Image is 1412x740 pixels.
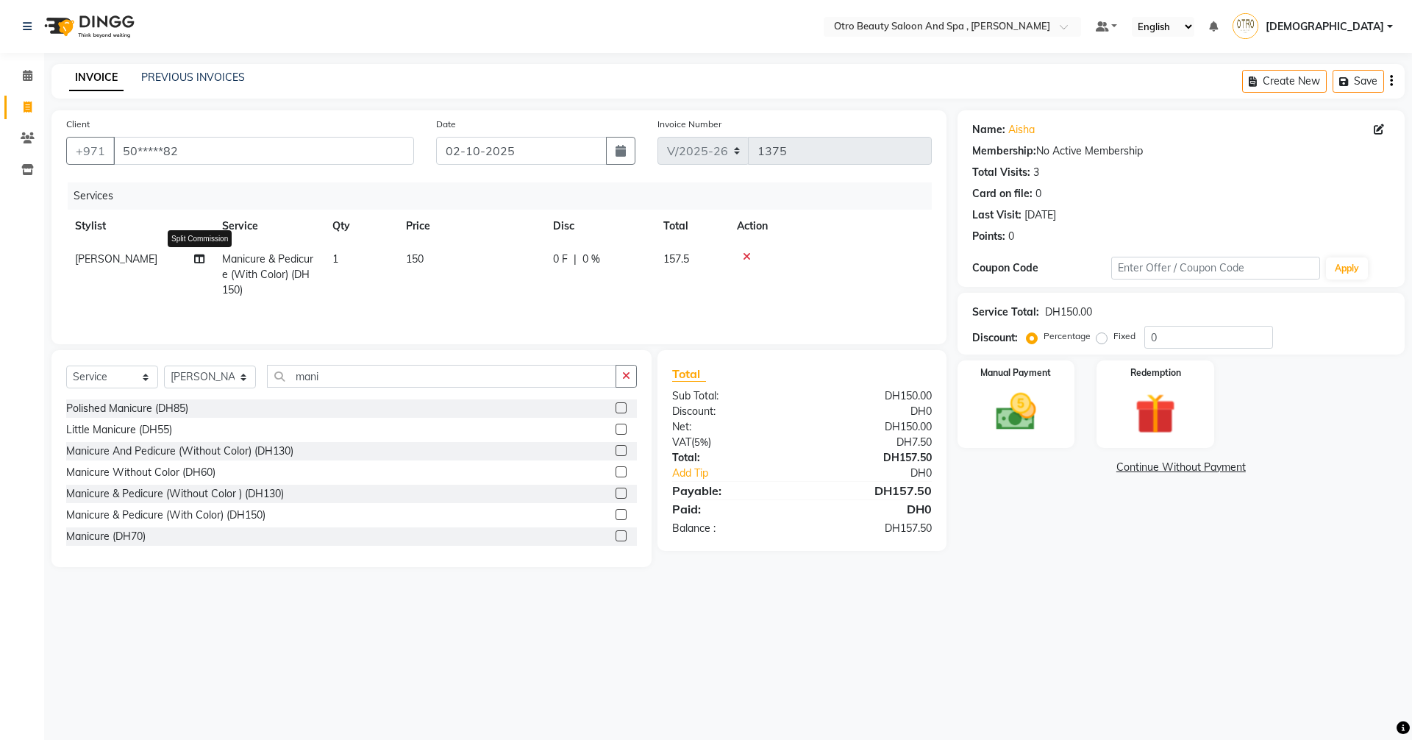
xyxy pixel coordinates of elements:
[661,419,802,435] div: Net:
[1044,330,1091,343] label: Percentage
[324,210,397,243] th: Qty
[66,465,215,480] div: Manicure Without Color (DH60)
[972,122,1005,138] div: Name:
[1122,388,1188,439] img: _gift.svg
[1113,330,1135,343] label: Fixed
[66,529,146,544] div: Manicure (DH70)
[66,210,213,243] th: Stylist
[694,436,708,448] span: 5%
[802,500,942,518] div: DH0
[663,252,689,266] span: 157.5
[1024,207,1056,223] div: [DATE]
[1008,122,1035,138] a: Aisha
[972,207,1021,223] div: Last Visit:
[66,118,90,131] label: Client
[574,252,577,267] span: |
[1111,257,1320,280] input: Enter Offer / Coupon Code
[825,466,942,481] div: DH0
[802,435,942,450] div: DH7.50
[66,444,293,459] div: Manicure And Pedicure (Without Color) (DH130)
[213,210,324,243] th: Service
[222,252,313,296] span: Manicure & Pedicure (With Color) (DH150)
[802,388,942,404] div: DH150.00
[66,401,188,416] div: Polished Manicure (DH85)
[66,422,172,438] div: Little Manicure (DH55)
[972,186,1033,202] div: Card on file:
[972,260,1111,276] div: Coupon Code
[1242,70,1327,93] button: Create New
[168,230,232,247] div: Split Commission
[66,486,284,502] div: Manicure & Pedicure (Without Color ) (DH130)
[38,6,138,47] img: logo
[66,508,265,523] div: Manicure & Pedicure (With Color) (DH150)
[972,330,1018,346] div: Discount:
[582,252,600,267] span: 0 %
[267,365,616,388] input: Search or Scan
[657,118,721,131] label: Invoice Number
[75,252,157,266] span: [PERSON_NAME]
[661,388,802,404] div: Sub Total:
[661,500,802,518] div: Paid:
[980,366,1051,380] label: Manual Payment
[802,419,942,435] div: DH150.00
[661,435,802,450] div: ( )
[802,521,942,536] div: DH157.50
[728,210,932,243] th: Action
[141,71,245,84] a: PREVIOUS INVOICES
[406,252,424,266] span: 150
[436,118,456,131] label: Date
[553,252,568,267] span: 0 F
[672,435,691,449] span: VAT
[1008,229,1014,244] div: 0
[960,460,1402,475] a: Continue Without Payment
[972,305,1039,320] div: Service Total:
[1266,19,1384,35] span: [DEMOGRAPHIC_DATA]
[972,229,1005,244] div: Points:
[1130,366,1181,380] label: Redemption
[113,137,414,165] input: Search by Name/Mobile/Email/Code
[802,482,942,499] div: DH157.50
[66,137,115,165] button: +971
[661,521,802,536] div: Balance :
[1045,305,1092,320] div: DH150.00
[661,466,825,481] a: Add Tip
[544,210,655,243] th: Disc
[69,65,124,91] a: INVOICE
[661,450,802,466] div: Total:
[1333,70,1384,93] button: Save
[1033,165,1039,180] div: 3
[972,143,1390,159] div: No Active Membership
[332,252,338,266] span: 1
[1233,13,1258,39] img: Sunita
[397,210,544,243] th: Price
[672,366,706,382] span: Total
[655,210,728,243] th: Total
[802,450,942,466] div: DH157.50
[661,482,802,499] div: Payable:
[972,165,1030,180] div: Total Visits:
[972,143,1036,159] div: Membership:
[802,404,942,419] div: DH0
[1326,257,1368,280] button: Apply
[983,388,1049,435] img: _cash.svg
[68,182,943,210] div: Services
[661,404,802,419] div: Discount:
[1035,186,1041,202] div: 0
